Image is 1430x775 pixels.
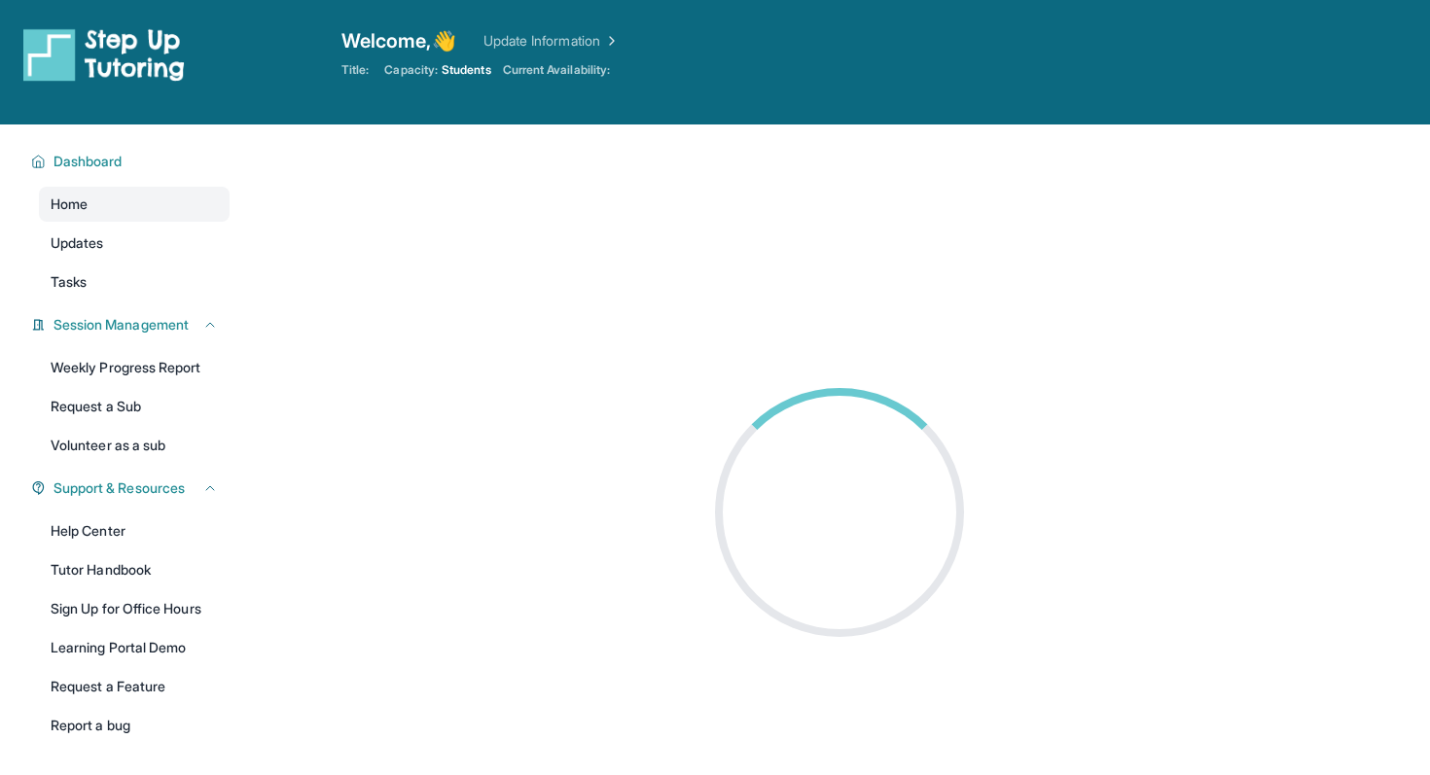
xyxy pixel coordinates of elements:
button: Dashboard [46,152,218,171]
img: logo [23,27,185,82]
span: Dashboard [54,152,123,171]
a: Tutor Handbook [39,552,230,587]
a: Tasks [39,264,230,299]
span: Current Availability: [503,62,610,78]
a: Update Information [483,31,620,51]
a: Home [39,187,230,222]
a: Request a Feature [39,669,230,704]
a: Sign Up for Office Hours [39,591,230,626]
a: Request a Sub [39,389,230,424]
button: Session Management [46,315,218,335]
span: Support & Resources [54,478,185,498]
a: Weekly Progress Report [39,350,230,385]
span: Tasks [51,272,87,292]
a: Volunteer as a sub [39,428,230,463]
a: Report a bug [39,708,230,743]
a: Learning Portal Demo [39,630,230,665]
a: Updates [39,226,230,261]
span: Updates [51,233,104,253]
a: Help Center [39,513,230,548]
span: Capacity: [384,62,438,78]
img: Chevron Right [600,31,620,51]
span: Students [442,62,491,78]
span: Title: [341,62,369,78]
span: Home [51,194,88,214]
span: Welcome, 👋 [341,27,456,54]
span: Session Management [54,315,189,335]
button: Support & Resources [46,478,218,498]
